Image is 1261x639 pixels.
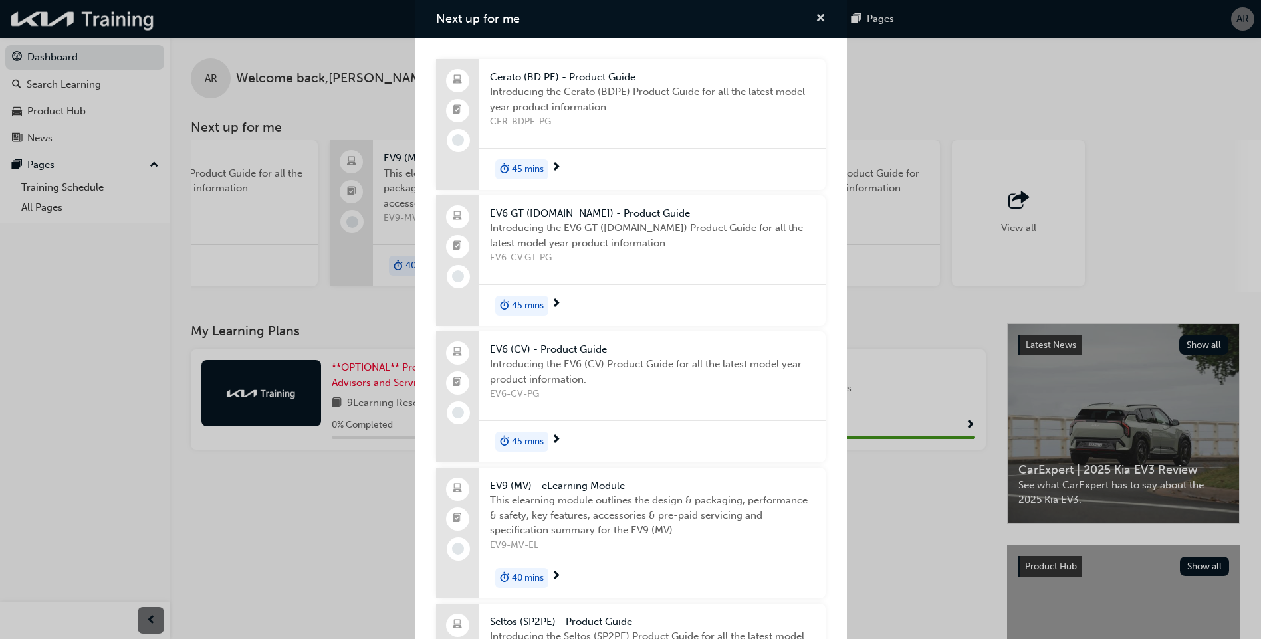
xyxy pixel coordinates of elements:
[453,72,462,89] span: laptop-icon
[436,59,826,190] a: Cerato (BD PE) - Product GuideIntroducing the Cerato (BDPE) Product Guide for all the latest mode...
[490,250,815,266] span: EV6-CV.GT-PG
[551,298,561,310] span: next-icon
[816,11,826,27] button: cross-icon
[436,468,826,598] a: EV9 (MV) - eLearning ModuleThis elearning module outlines the design & packaging, performance & s...
[453,374,462,391] span: booktick-icon
[551,571,561,583] span: next-icon
[512,571,544,586] span: 40 mins
[490,70,815,85] span: Cerato (BD PE) - Product Guide
[453,616,462,634] span: laptop-icon
[453,510,462,527] span: booktick-icon
[490,493,815,538] span: This elearning module outlines the design & packaging, performance & safety, key features, access...
[436,195,826,326] a: EV6 GT ([DOMAIN_NAME]) - Product GuideIntroducing the EV6 GT ([DOMAIN_NAME]) Product Guide for al...
[500,161,509,178] span: duration-icon
[452,543,464,555] span: learningRecordVerb_NONE-icon
[453,238,462,255] span: booktick-icon
[551,162,561,174] span: next-icon
[452,134,464,146] span: learningRecordVerb_NONE-icon
[490,342,815,357] span: EV6 (CV) - Product Guide
[490,114,815,130] span: CER-BDPE-PG
[816,13,826,25] span: cross-icon
[452,407,464,418] span: learningRecordVerb_NONE-icon
[490,478,815,494] span: EV9 (MV) - eLearning Module
[436,331,826,462] a: EV6 (CV) - Product GuideIntroducing the EV6 (CV) Product Guide for all the latest model year prod...
[512,434,544,450] span: 45 mins
[453,208,462,225] span: laptop-icon
[500,433,509,450] span: duration-icon
[490,387,815,402] span: EV6-CV-PG
[500,297,509,314] span: duration-icon
[490,538,815,553] span: EV9-MV-EL
[453,344,462,361] span: laptop-icon
[490,84,815,114] span: Introducing the Cerato (BDPE) Product Guide for all the latest model year product information.
[512,298,544,314] span: 45 mins
[452,270,464,282] span: learningRecordVerb_NONE-icon
[453,102,462,119] span: booktick-icon
[490,206,815,221] span: EV6 GT ([DOMAIN_NAME]) - Product Guide
[512,162,544,177] span: 45 mins
[551,434,561,446] span: next-icon
[500,569,509,587] span: duration-icon
[436,11,520,26] span: Next up for me
[453,480,462,498] span: laptop-icon
[490,221,815,250] span: Introducing the EV6 GT ([DOMAIN_NAME]) Product Guide for all the latest model year product inform...
[490,357,815,387] span: Introducing the EV6 (CV) Product Guide for all the latest model year product information.
[490,614,815,630] span: Seltos (SP2PE) - Product Guide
